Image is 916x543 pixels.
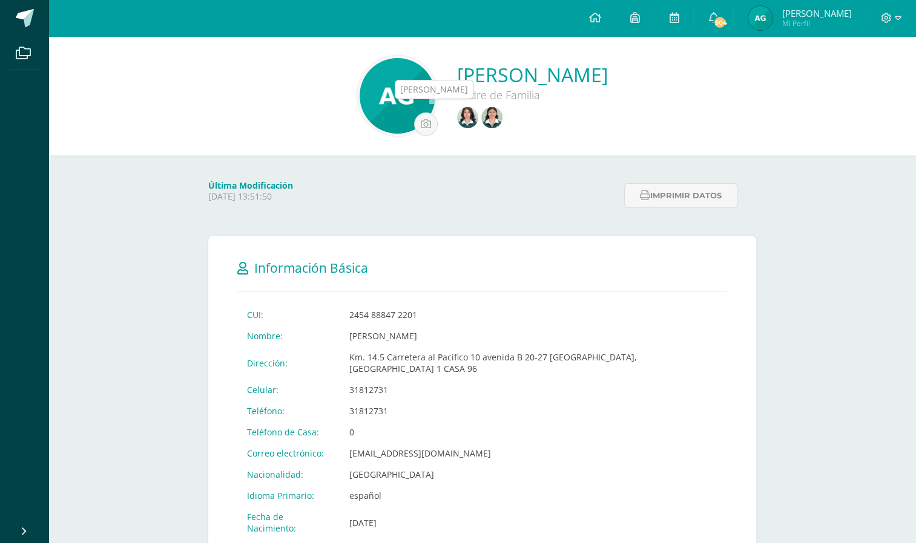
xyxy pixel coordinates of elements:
td: CUI: [237,304,340,325]
td: Nacionalidad: [237,464,340,485]
td: español [340,485,727,506]
td: 31812731 [340,379,727,400]
td: 0 [340,421,727,443]
td: Fecha de Nacimiento: [237,506,340,539]
td: 2454 88847 2201 [340,304,727,325]
td: 31812731 [340,400,727,421]
div: Padre de Familia [457,88,608,102]
img: 0ac987006d2214f38ac2cb99e18722a5.png [457,107,478,128]
td: Nombre: [237,325,340,346]
td: Idioma Primario: [237,485,340,506]
td: [EMAIL_ADDRESS][DOMAIN_NAME] [340,443,727,464]
td: Teléfono de Casa: [237,421,340,443]
p: [DATE] 13:51:50 [208,191,617,202]
td: [PERSON_NAME] [340,325,727,346]
div: [PERSON_NAME] [400,83,468,96]
td: Correo electrónico: [237,443,340,464]
td: Celular: [237,379,340,400]
span: 504 [713,16,727,29]
a: [PERSON_NAME] [457,62,608,88]
td: Km. 14.5 Carretera al Pacifico 10 avenida B 20-27 [GEOGRAPHIC_DATA], [GEOGRAPHIC_DATA] 1 CASA 96 [340,346,727,379]
h4: Última Modificación [208,180,617,191]
button: Imprimir datos [624,183,737,208]
span: Mi Perfil [782,18,851,28]
img: 9977332f2b70d2dd4c3d765192c34dc5.png [360,58,435,134]
td: [GEOGRAPHIC_DATA] [340,464,727,485]
td: Teléfono: [237,400,340,421]
img: c11d42e410010543b8f7588cb98b0966.png [748,6,773,30]
td: Dirección: [237,346,340,379]
span: Información Básica [254,259,368,276]
span: [PERSON_NAME] [782,7,851,19]
td: [DATE] [340,506,727,539]
img: 6887524239b59fe77819b068e647429b.png [481,107,502,128]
